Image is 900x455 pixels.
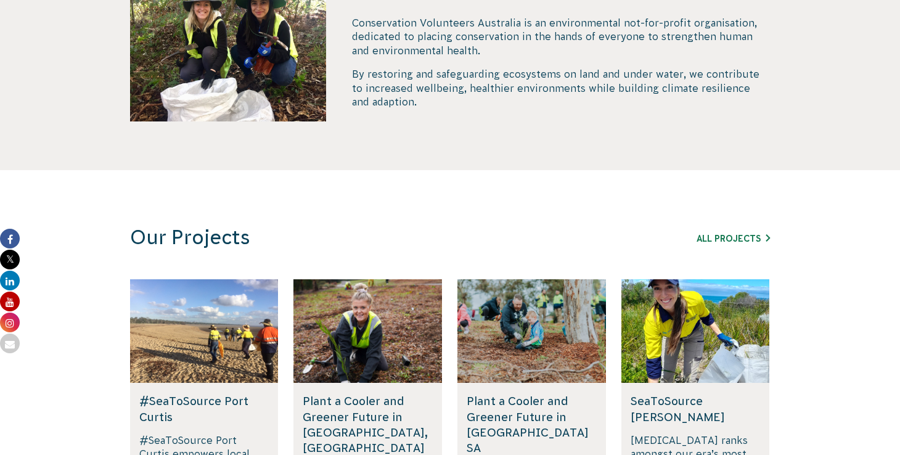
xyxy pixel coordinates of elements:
[130,226,603,250] h3: Our Projects
[352,67,770,109] p: By restoring and safeguarding ecosystems on land and under water, we contribute to increased well...
[697,234,770,244] a: All Projects
[631,393,761,424] h5: SeaToSource [PERSON_NAME]
[139,393,269,424] h5: #SeaToSource Port Curtis
[352,16,770,57] p: Conservation Volunteers Australia is an environmental not-for-profit organisation, dedicated to p...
